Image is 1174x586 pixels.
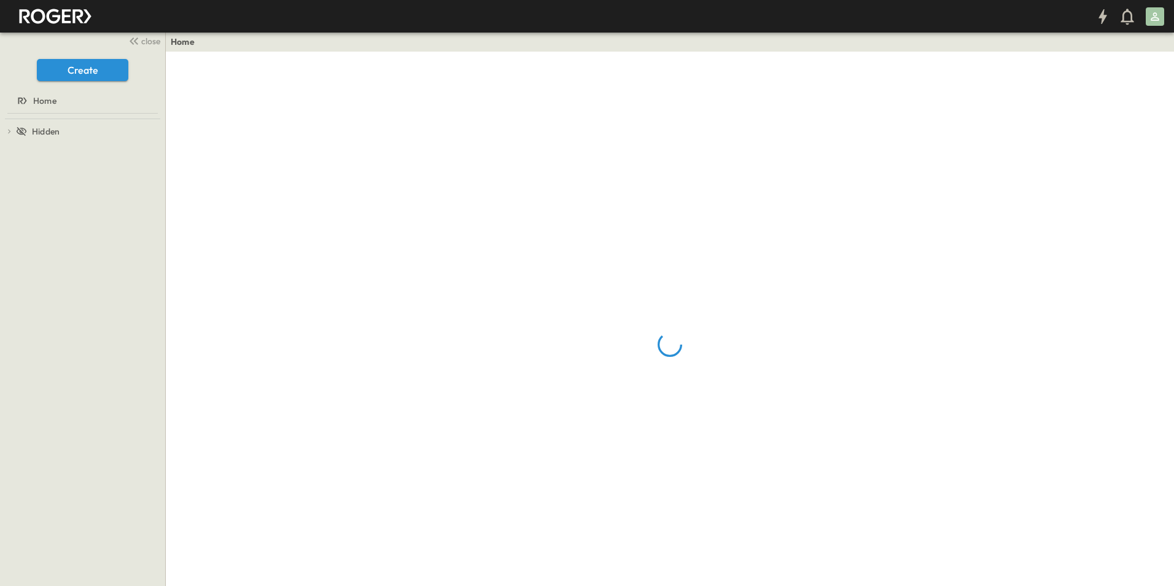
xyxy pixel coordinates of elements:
[171,36,202,48] nav: breadcrumbs
[2,92,160,109] a: Home
[171,36,195,48] a: Home
[32,125,60,138] span: Hidden
[33,95,56,107] span: Home
[37,59,128,81] button: Create
[141,35,160,47] span: close
[123,32,163,49] button: close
